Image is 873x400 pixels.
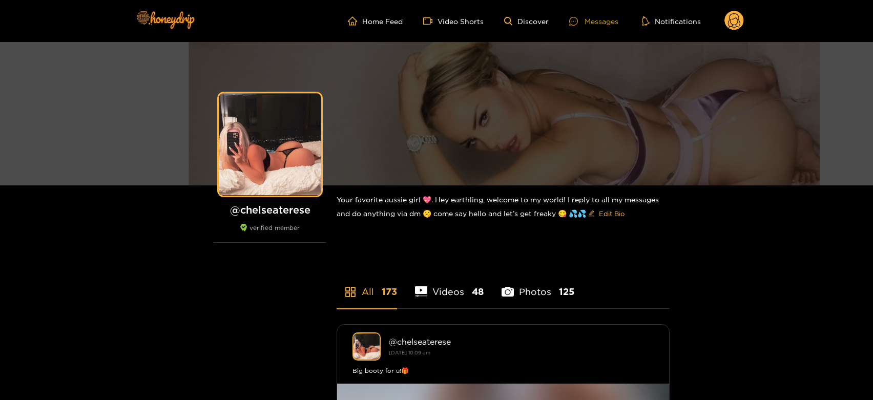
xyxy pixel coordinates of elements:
[639,16,704,26] button: Notifications
[214,203,326,216] h1: @ chelseaterese
[348,16,403,26] a: Home Feed
[337,185,670,230] div: Your favorite aussie girl 💖. Hey earthling, welcome to my world! I reply to all my messages and d...
[472,285,484,298] span: 48
[382,285,397,298] span: 173
[504,17,549,26] a: Discover
[423,16,438,26] span: video-camera
[348,16,362,26] span: home
[586,205,627,222] button: editEdit Bio
[389,337,654,346] div: @ chelseaterese
[502,262,574,308] li: Photos
[344,286,357,298] span: appstore
[415,262,484,308] li: Videos
[352,332,381,361] img: chelseaterese
[569,15,618,27] div: Messages
[423,16,484,26] a: Video Shorts
[352,366,654,376] div: Big booty for u!🎁
[389,350,430,355] small: [DATE] 10:09 am
[337,262,397,308] li: All
[559,285,574,298] span: 125
[599,208,625,219] span: Edit Bio
[588,210,595,218] span: edit
[214,224,326,243] div: verified member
